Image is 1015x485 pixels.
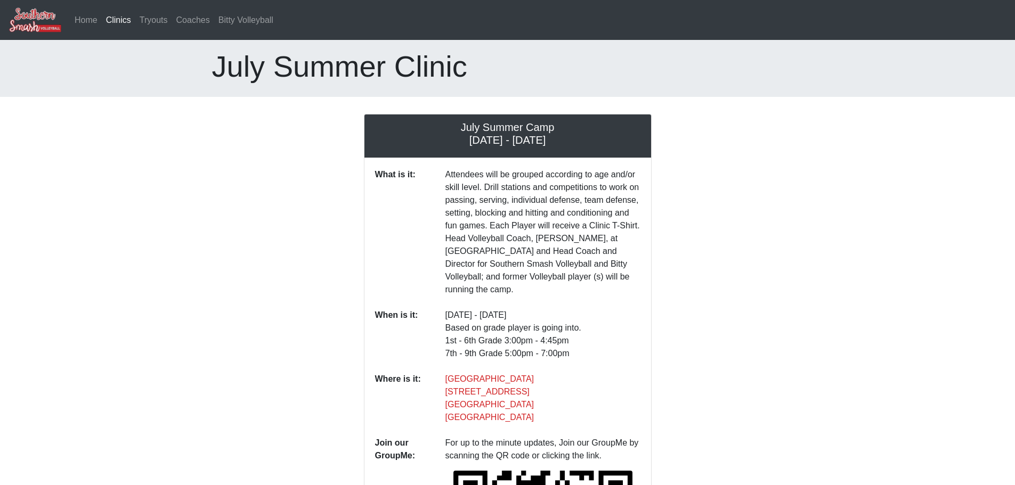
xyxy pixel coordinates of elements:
[367,168,437,309] dt: What is it:
[172,10,214,31] a: Coaches
[375,121,640,146] h5: July Summer Camp [DATE] - [DATE]
[135,10,172,31] a: Tryouts
[70,10,102,31] a: Home
[367,373,437,437] dt: Where is it:
[445,168,640,296] p: Attendees will be grouped according to age and/or skill level. Drill stations and competitions to...
[9,7,62,33] img: Southern Smash Volleyball
[367,309,437,373] dt: When is it:
[445,309,640,360] p: [DATE] - [DATE] Based on grade player is going into. 1st - 6th Grade 3:00pm - 4:45pm 7th - 9th Gr...
[102,10,135,31] a: Clinics
[212,48,803,84] h1: July Summer Clinic
[214,10,278,31] a: Bitty Volleyball
[445,374,534,422] a: [GEOGRAPHIC_DATA][STREET_ADDRESS][GEOGRAPHIC_DATA][GEOGRAPHIC_DATA]
[445,437,640,462] p: For up to the minute updates, Join our GroupMe by scanning the QR code or clicking the link.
